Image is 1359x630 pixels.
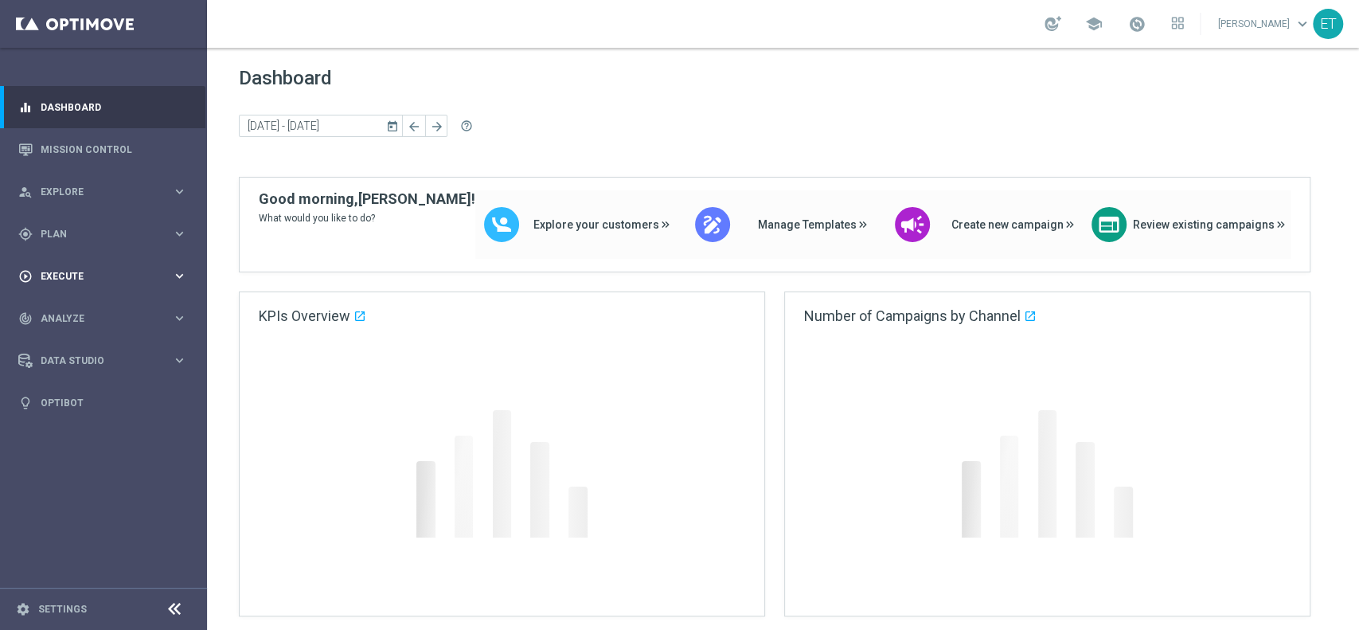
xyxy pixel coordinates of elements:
[41,187,172,197] span: Explore
[18,354,172,368] div: Data Studio
[172,268,187,284] i: keyboard_arrow_right
[18,101,188,114] button: equalizer Dashboard
[41,86,187,128] a: Dashboard
[18,397,188,409] button: lightbulb Optibot
[1313,9,1343,39] div: ET
[18,354,188,367] button: Data Studio keyboard_arrow_right
[18,227,33,241] i: gps_fixed
[172,184,187,199] i: keyboard_arrow_right
[18,100,33,115] i: equalizer
[41,356,172,366] span: Data Studio
[18,143,188,156] button: Mission Control
[18,186,188,198] button: person_search Explore keyboard_arrow_right
[18,396,33,410] i: lightbulb
[172,311,187,326] i: keyboard_arrow_right
[18,86,187,128] div: Dashboard
[38,605,87,614] a: Settings
[18,185,172,199] div: Explore
[41,314,172,323] span: Analyze
[41,128,187,170] a: Mission Control
[172,353,187,368] i: keyboard_arrow_right
[18,311,33,326] i: track_changes
[18,227,172,241] div: Plan
[18,269,33,284] i: play_circle_outline
[41,382,187,424] a: Optibot
[41,272,172,281] span: Execute
[1085,15,1103,33] span: school
[1216,12,1313,36] a: [PERSON_NAME]keyboard_arrow_down
[18,269,172,284] div: Execute
[18,382,187,424] div: Optibot
[41,229,172,239] span: Plan
[18,270,188,283] button: play_circle_outline Execute keyboard_arrow_right
[1294,15,1311,33] span: keyboard_arrow_down
[16,602,30,616] i: settings
[18,185,33,199] i: person_search
[18,228,188,241] button: gps_fixed Plan keyboard_arrow_right
[18,311,172,326] div: Analyze
[172,226,187,241] i: keyboard_arrow_right
[18,312,188,325] button: track_changes Analyze keyboard_arrow_right
[18,128,187,170] div: Mission Control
